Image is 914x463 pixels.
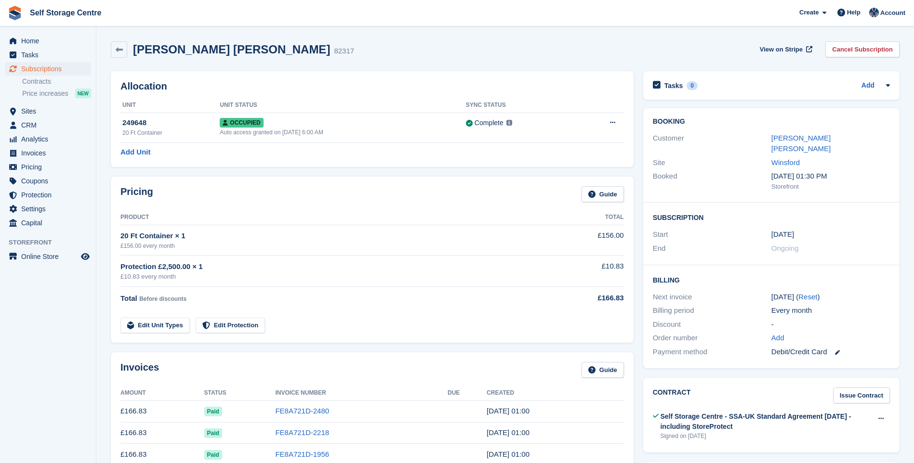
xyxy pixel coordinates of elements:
a: Contracts [22,77,91,86]
th: Amount [120,386,204,401]
h2: Billing [653,275,890,284]
span: CRM [21,118,79,132]
div: - [771,319,890,330]
a: Issue Contract [833,387,890,403]
h2: Pricing [120,186,153,202]
span: Paid [204,407,222,416]
a: Guide [582,186,624,202]
div: Complete [475,118,503,128]
td: £166.83 [120,422,204,444]
span: Account [880,8,905,18]
div: NEW [75,89,91,98]
div: Payment method [653,347,771,358]
span: View on Stripe [760,45,803,54]
div: 82317 [334,46,354,57]
div: Customer [653,133,771,154]
div: Order number [653,333,771,344]
div: 249648 [122,117,220,129]
a: Self Storage Centre [26,5,105,21]
a: Add [861,80,874,91]
div: 0 [687,81,698,90]
h2: Tasks [664,81,683,90]
th: Sync Status [466,98,576,113]
a: menu [5,34,91,48]
div: [DATE] ( ) [771,292,890,303]
a: Edit Protection [196,318,265,334]
span: Protection [21,188,79,202]
h2: Invoices [120,362,159,378]
th: Unit [120,98,220,113]
a: Edit Unit Types [120,318,190,334]
td: £10.83 [547,256,624,287]
div: Auto access granted on [DATE] 6:00 AM [220,128,465,137]
span: Pricing [21,160,79,174]
h2: Subscription [653,212,890,222]
div: Billing period [653,305,771,316]
a: Price increases NEW [22,88,91,99]
div: £156.00 every month [120,242,547,250]
a: menu [5,118,91,132]
a: menu [5,188,91,202]
div: Protection £2,500.00 × 1 [120,261,547,272]
div: 20 Ft Container [122,129,220,137]
a: Add Unit [120,147,150,158]
span: Capital [21,216,79,230]
a: menu [5,250,91,263]
a: menu [5,104,91,118]
h2: Allocation [120,81,624,92]
span: Home [21,34,79,48]
img: icon-info-grey-7440780725fd019a000dd9b08b2336e03edf1995a4989e88bcd33f0948082b44.svg [506,120,512,126]
th: Due [448,386,487,401]
span: Storefront [9,238,96,247]
div: £10.83 every month [120,272,547,282]
a: Winsford [771,158,800,167]
td: £156.00 [547,225,624,255]
div: Storefront [771,182,890,192]
div: £166.83 [547,293,624,304]
div: Site [653,157,771,168]
a: Add [771,333,784,344]
a: menu [5,132,91,146]
img: Clair Cole [869,8,879,17]
time: 2025-08-18 00:00:25 UTC [487,407,530,415]
a: Preview store [79,251,91,262]
a: Guide [582,362,624,378]
span: Paid [204,428,222,438]
time: 2025-04-18 00:00:00 UTC [771,229,794,240]
a: menu [5,62,91,76]
span: Price increases [22,89,68,98]
th: Unit Status [220,98,465,113]
span: Create [799,8,819,17]
th: Status [204,386,276,401]
div: Start [653,229,771,240]
span: Analytics [21,132,79,146]
span: Sites [21,104,79,118]
h2: Booking [653,118,890,126]
div: Discount [653,319,771,330]
span: Paid [204,450,222,460]
div: 20 Ft Container × 1 [120,231,547,242]
span: Invoices [21,146,79,160]
a: [PERSON_NAME] [PERSON_NAME] [771,134,831,153]
a: menu [5,216,91,230]
span: Subscriptions [21,62,79,76]
a: menu [5,48,91,62]
span: Occupied [220,118,263,128]
span: Before discounts [139,296,186,302]
h2: Contract [653,387,691,403]
time: 2025-06-18 00:00:06 UTC [487,450,530,458]
span: Coupons [21,174,79,188]
th: Total [547,210,624,225]
img: stora-icon-8386f47178a22dfd0bd8f6a31ec36ba5ce8667c1dd55bd0f319d3a0aa187defe.svg [8,6,22,20]
span: Help [847,8,861,17]
div: End [653,243,771,254]
span: Online Store [21,250,79,263]
div: Self Storage Centre - SSA-UK Standard Agreement [DATE] - including StoreProtect [660,412,872,432]
a: menu [5,174,91,188]
a: FE8A721D-1956 [275,450,329,458]
div: Booked [653,171,771,191]
span: Ongoing [771,244,799,252]
div: [DATE] 01:30 PM [771,171,890,182]
th: Created [487,386,624,401]
td: £166.83 [120,400,204,422]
